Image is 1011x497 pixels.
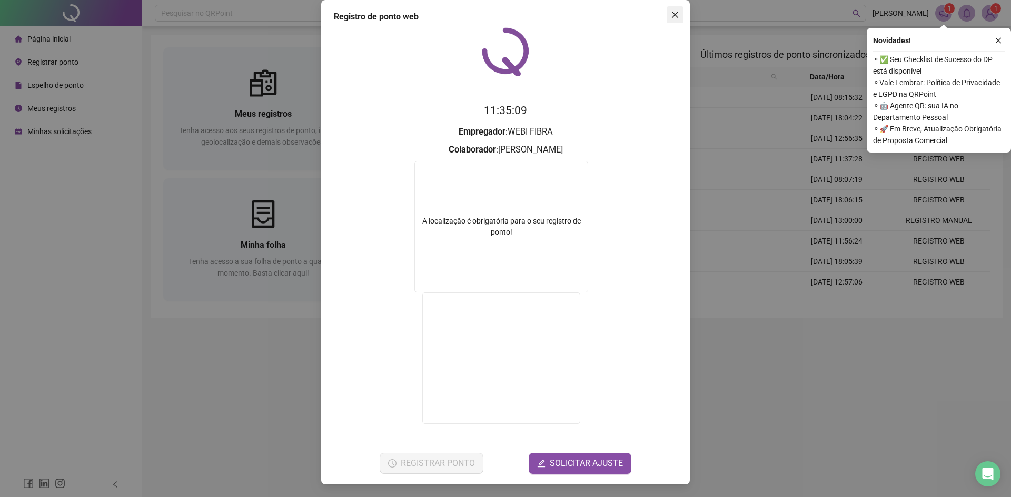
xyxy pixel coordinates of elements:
span: edit [537,459,546,468]
span: close [995,37,1002,44]
div: A localização é obrigatória para o seu registro de ponto! [415,216,588,238]
span: ⚬ 🚀 Em Breve, Atualização Obrigatória de Proposta Comercial [873,123,1005,146]
strong: Colaborador [449,145,496,155]
span: SOLICITAR AJUSTE [550,457,623,470]
span: close [671,11,679,19]
h3: : [PERSON_NAME] [334,143,677,157]
span: ⚬ 🤖 Agente QR: sua IA no Departamento Pessoal [873,100,1005,123]
h3: : WEBI FIBRA [334,125,677,139]
div: Registro de ponto web [334,11,677,23]
button: REGISTRAR PONTO [380,453,483,474]
strong: Empregador [459,127,506,137]
button: Close [667,6,683,23]
span: Novidades ! [873,35,911,46]
time: 11:35:09 [484,104,527,117]
span: ⚬ Vale Lembrar: Política de Privacidade e LGPD na QRPoint [873,77,1005,100]
button: editSOLICITAR AJUSTE [529,453,631,474]
img: QRPoint [482,27,529,76]
div: Open Intercom Messenger [975,461,1000,486]
span: ⚬ ✅ Seu Checklist de Sucesso do DP está disponível [873,54,1005,77]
